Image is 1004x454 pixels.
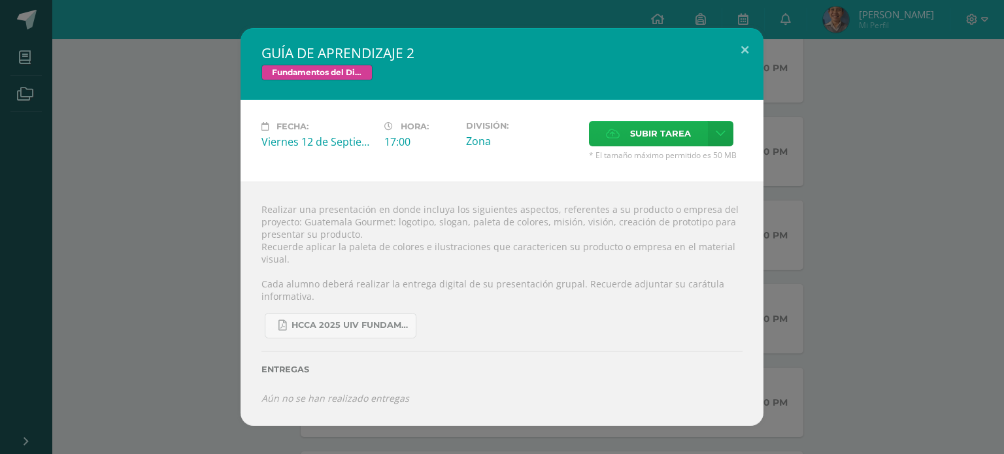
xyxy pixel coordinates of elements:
[261,392,409,404] i: Aún no se han realizado entregas
[276,122,309,131] span: Fecha:
[726,28,763,73] button: Close (Esc)
[466,121,578,131] label: División:
[265,313,416,338] a: HCCA 2025 UIV FUNDAMENTOS DEL DISEÑO.docx (3).pdf
[261,44,743,62] h2: GUÍA DE APRENDIZAJE 2
[292,320,409,331] span: HCCA 2025 UIV FUNDAMENTOS DEL DISEÑO.docx (3).pdf
[384,135,456,149] div: 17:00
[630,122,691,146] span: Subir tarea
[466,134,578,148] div: Zona
[261,135,374,149] div: Viernes 12 de Septiembre
[589,150,743,161] span: * El tamaño máximo permitido es 50 MB
[261,65,373,80] span: Fundamentos del Diseño
[261,365,743,374] label: Entregas
[401,122,429,131] span: Hora:
[241,182,763,426] div: Realizar una presentación en donde incluya los siguientes aspectos, referentes a su producto o em...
